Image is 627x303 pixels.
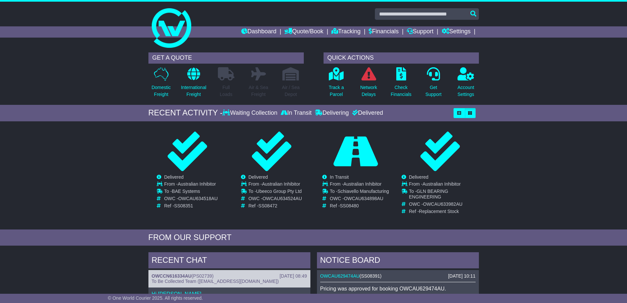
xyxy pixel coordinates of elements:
td: Ref - [248,203,302,209]
span: Australian Inhibitor [262,181,300,187]
td: To - [330,189,389,196]
a: InternationalFreight [181,67,207,102]
span: Schiavello Manufacturing [337,189,389,194]
a: Tracking [331,26,360,38]
span: Australian Inhibitor [423,181,461,187]
p: Domestic Freight [151,84,170,98]
span: Ubeeco Group Pty Ltd [256,189,302,194]
span: SS08472 [258,203,277,208]
div: [DATE] 08:49 [279,273,307,279]
span: OWCAU634898AU [344,196,383,201]
a: DomesticFreight [151,67,171,102]
div: Delivering [313,109,351,117]
td: Ref - [409,209,479,214]
a: OWCCN616334AU [152,273,192,279]
td: OWC - [409,201,479,209]
p: Account Settings [457,84,474,98]
p: Pricing was approved for booking OWCAU629474AU. [320,286,476,292]
a: Track aParcel [328,67,344,102]
td: Ref - [164,203,218,209]
td: OWC - [330,196,389,203]
div: In Transit [279,109,313,117]
a: CheckFinancials [390,67,412,102]
div: FROM OUR SUPPORT [148,233,479,242]
p: Network Delays [360,84,377,98]
span: SS08391 [361,273,380,279]
div: Waiting Collection [222,109,279,117]
td: Ref - [330,203,389,209]
span: SS08480 [340,203,359,208]
td: To - [248,189,302,196]
span: Delivered [248,174,268,180]
span: Replacement Stock [419,209,459,214]
span: OWCAU634518AU [178,196,218,201]
td: OWC - [248,196,302,203]
span: OWCAU634524AU [262,196,302,201]
div: Delivered [351,109,383,117]
div: RECENT CHAT [148,252,310,270]
p: Air / Sea Depot [282,84,300,98]
span: Australian Inhibitor [343,181,381,187]
td: From - [164,181,218,189]
td: OWC - [164,196,218,203]
a: NetworkDelays [360,67,377,102]
span: Australian Inhibitor [178,181,216,187]
span: OWCAU633982AU [423,201,462,207]
p: International Freight [181,84,206,98]
a: Quote/Book [284,26,323,38]
a: AccountSettings [457,67,475,102]
td: To - [164,189,218,196]
div: QUICK ACTIONS [324,52,479,64]
div: [DATE] 10:11 [448,273,475,279]
div: ( ) [320,273,476,279]
span: In Transit [330,174,349,180]
a: Settings [442,26,471,38]
p: Get Support [425,84,441,98]
td: To - [409,189,479,201]
a: Support [407,26,433,38]
span: GLN BEARING ENGINEERING [409,189,448,199]
div: ( ) [152,273,307,279]
span: BAE Systems [172,189,200,194]
p: Air & Sea Freight [249,84,268,98]
span: To Be Collected Team ([EMAIL_ADDRESS][DOMAIN_NAME]) [152,279,279,284]
span: PS02739 [193,273,212,279]
a: GetSupport [425,67,442,102]
span: Delivered [409,174,429,180]
span: SS08351 [174,203,193,208]
td: From - [330,181,389,189]
p: Track a Parcel [329,84,344,98]
span: Delivered [164,174,184,180]
a: Financials [369,26,399,38]
a: Dashboard [241,26,276,38]
span: © One World Courier 2025. All rights reserved. [108,295,203,301]
p: Full Loads [218,84,234,98]
div: GET A QUOTE [148,52,304,64]
div: RECENT ACTIVITY - [148,108,223,118]
td: From - [409,181,479,189]
p: Hi [PERSON_NAME], [152,291,307,297]
div: NOTICE BOARD [317,252,479,270]
a: OWCAU629474AU [320,273,360,279]
td: From - [248,181,302,189]
p: Check Financials [391,84,411,98]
